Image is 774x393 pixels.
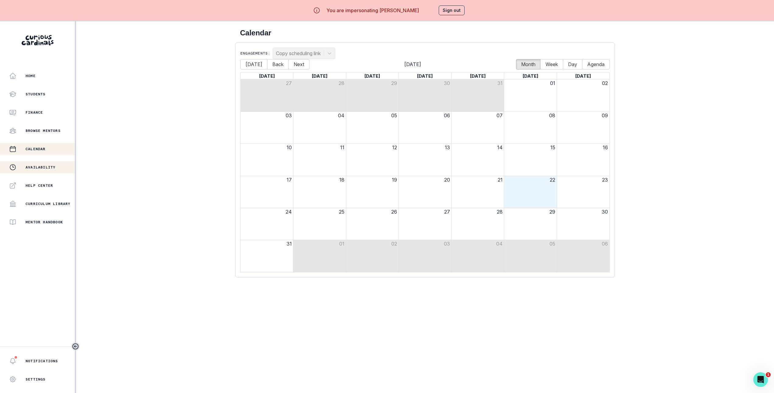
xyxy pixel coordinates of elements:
[496,240,503,247] button: 04
[26,73,36,78] p: Home
[444,208,450,215] button: 27
[26,128,61,133] p: Browse Mentors
[286,208,292,215] button: 24
[523,73,538,79] span: [DATE]
[287,144,292,151] button: 10
[339,80,344,87] button: 28
[497,112,503,119] button: 07
[602,112,608,119] button: 09
[392,144,397,151] button: 12
[391,80,397,87] button: 29
[575,73,591,79] span: [DATE]
[286,80,292,87] button: 27
[550,80,555,87] button: 01
[550,144,555,151] button: 15
[240,29,610,37] h2: Calendar
[602,240,608,247] button: 06
[26,183,53,188] p: Help Center
[753,372,768,387] iframe: Intercom live chat
[259,73,275,79] span: [DATE]
[766,372,771,377] span: 1
[603,144,608,151] button: 16
[439,5,465,15] button: Sign out
[326,7,419,14] p: You are impersonating [PERSON_NAME]
[26,220,63,225] p: Mentor Handbook
[267,59,289,69] button: Back
[22,35,54,45] img: Curious Cardinals Logo
[26,92,46,97] p: Students
[540,59,563,69] button: Week
[339,176,344,183] button: 18
[26,359,58,363] p: Notifications
[444,80,450,87] button: 30
[288,59,309,69] button: Next
[240,59,267,69] button: [DATE]
[391,240,397,247] button: 02
[498,176,503,183] button: 21
[26,147,46,151] p: Calendar
[602,176,608,183] button: 23
[516,59,541,69] button: Month
[550,176,555,183] button: 22
[240,73,610,272] div: Month View
[26,201,71,206] p: Curriculum Library
[549,208,555,215] button: 29
[391,112,397,119] button: 05
[26,377,46,382] p: Settings
[392,176,397,183] button: 19
[444,176,450,183] button: 20
[340,144,344,151] button: 11
[602,208,608,215] button: 30
[497,144,503,151] button: 14
[309,61,516,68] span: [DATE]
[287,240,292,247] button: 31
[26,110,43,115] p: Finance
[71,342,79,350] button: Toggle sidebar
[338,112,344,119] button: 04
[497,80,503,87] button: 31
[444,112,450,119] button: 06
[26,165,55,170] p: Availability
[287,176,292,183] button: 17
[417,73,433,79] span: [DATE]
[339,240,344,247] button: 01
[549,112,555,119] button: 08
[497,208,503,215] button: 28
[582,59,610,69] button: Agenda
[240,51,270,56] p: Engagements:
[391,208,397,215] button: 26
[549,240,555,247] button: 05
[286,112,292,119] button: 03
[563,59,582,69] button: Day
[364,73,380,79] span: [DATE]
[339,208,344,215] button: 25
[444,240,450,247] button: 03
[602,80,608,87] button: 02
[312,73,327,79] span: [DATE]
[445,144,450,151] button: 13
[470,73,486,79] span: [DATE]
